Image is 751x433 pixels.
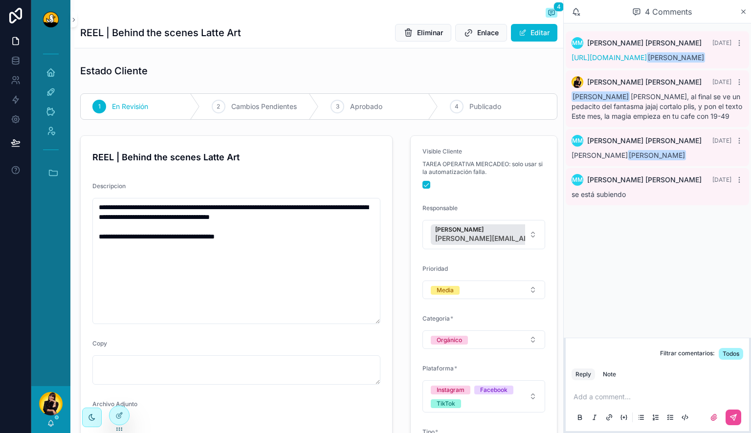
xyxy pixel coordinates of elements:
span: MM [572,137,583,145]
span: [DATE] [712,137,731,144]
span: 2 [217,103,220,110]
h4: REEL | Behind the scenes Latte Art [92,151,380,164]
span: Responsable [422,204,458,212]
span: [PERSON_NAME] [435,226,592,234]
span: [PERSON_NAME] [PERSON_NAME] [587,175,702,185]
div: TikTok [437,399,455,408]
h1: Estado Cliente [80,64,148,78]
span: Eliminar [417,28,443,38]
span: Copy [92,340,107,347]
div: Orgánico [437,336,462,345]
span: [PERSON_NAME] [628,150,686,160]
span: Archivo Adjunto [92,400,137,408]
span: 4 Comments [645,6,692,18]
span: [PERSON_NAME] [PERSON_NAME] [587,136,702,146]
div: Facebook [480,386,508,394]
button: Select Button [422,330,545,349]
button: Eliminar [395,24,451,42]
button: Reply [572,368,595,380]
img: App logo [43,12,59,27]
div: Instagram [437,386,464,394]
button: Unselect TIK_TOK [431,398,461,408]
span: Enlace [477,28,499,38]
span: [PERSON_NAME], al final se ve un pedacito del fantasma jajaj cortalo plis, y pon el texto Este me... [572,92,742,120]
span: 4 [455,103,459,110]
span: MM [572,176,583,184]
span: 4 [553,2,564,12]
span: Plataforma [422,365,454,372]
button: Note [599,368,620,380]
span: En Revisión [112,102,148,111]
span: [DATE] [712,39,731,46]
span: [DATE] [712,176,731,183]
button: Unselect 7 [431,224,606,245]
span: [PERSON_NAME] [PERSON_NAME] [587,38,702,48]
span: Aprobado [350,102,382,111]
span: Categoria [422,315,450,322]
span: [PERSON_NAME] [647,52,705,63]
span: Prioridad [422,265,448,272]
a: [URL][DOMAIN_NAME] [572,53,647,62]
button: Unselect INSTAGRAM [431,385,470,394]
button: Editar [511,24,557,42]
div: Media [437,286,454,295]
button: 4 [546,8,557,20]
span: MM [572,39,583,47]
span: Filtrar comentarios: [660,349,715,360]
button: Select Button [422,220,545,249]
button: Unselect FACEBOOK [474,385,513,394]
span: [PERSON_NAME] [572,91,630,102]
span: [DATE] [712,78,731,86]
button: Select Button [422,380,545,412]
span: 3 [336,103,339,110]
span: [PERSON_NAME] [PERSON_NAME] [587,77,702,87]
span: [PERSON_NAME][EMAIL_ADDRESS][PERSON_NAME][DOMAIN_NAME] [435,234,592,243]
button: Unselect ORGANICO [431,335,468,345]
span: [PERSON_NAME] [572,151,687,159]
div: scrollable content [31,39,70,200]
span: Publicado [469,102,501,111]
span: TAREA OPERATIVA MERCADEO: solo usar si la automatización falla. [422,160,545,176]
span: Visible Cliente [422,148,462,155]
div: Note [603,370,616,378]
button: Todos [719,348,743,360]
span: 1 [98,103,101,110]
button: Select Button [422,281,545,299]
button: Enlace [455,24,507,42]
span: Cambios Pendientes [231,102,297,111]
span: Descripcion [92,182,126,190]
span: se está subiendo [572,190,626,198]
h1: REEL | Behind the scenes Latte Art [80,26,241,40]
